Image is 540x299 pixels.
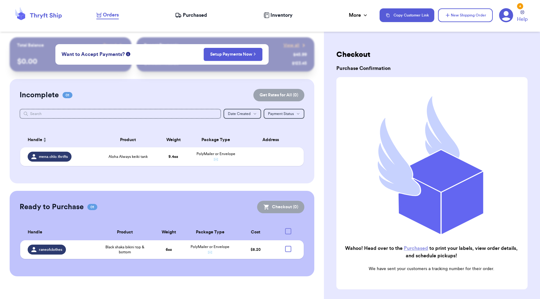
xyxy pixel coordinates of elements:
[175,11,207,19] a: Purchased
[42,136,47,144] button: Sort ascending
[438,8,493,22] button: New Shipping Order
[517,10,528,23] a: Help
[103,42,117,48] span: Payout
[103,11,119,19] span: Orders
[96,11,119,19] a: Orders
[241,132,304,147] th: Address
[293,52,307,58] div: $ 45.99
[517,3,523,9] div: 4
[144,42,178,48] p: Recent Payments
[168,155,178,159] strong: 9.4 oz
[292,60,307,67] div: $ 123.45
[253,89,304,101] button: Get Rates for All (0)
[28,229,42,236] span: Handle
[264,11,293,19] a: Inventory
[517,16,528,23] span: Help
[183,11,207,19] span: Purchased
[190,132,241,147] th: Package Type
[341,266,521,272] p: We have sent your customers a tracking number for their order.
[499,8,513,22] a: 4
[235,224,276,240] th: Cost
[17,42,44,48] p: Total Balance
[156,132,190,147] th: Weight
[210,51,256,57] a: Setup Payments Now
[336,65,528,72] h3: Purchase Confirmation
[20,109,221,119] input: Search
[251,248,261,251] span: $ 5.20
[224,109,261,119] button: Date Created
[166,248,172,251] strong: 6 oz
[257,201,304,213] button: Checkout (0)
[62,92,72,98] span: 01
[380,8,434,22] button: Copy Customer Link
[270,11,293,19] span: Inventory
[100,132,156,147] th: Product
[268,112,294,116] span: Payment Status
[108,154,148,159] span: Aloha Always keiki tank
[28,137,42,143] span: Handle
[87,204,97,210] span: 01
[349,11,368,19] div: More
[20,90,59,100] h2: Incomplete
[17,57,124,67] p: $ 0.00
[284,42,307,48] a: View all
[196,152,235,161] span: PolyMailer or Envelope ✉️
[20,202,84,212] h2: Ready to Purchase
[404,246,428,251] a: Purchased
[97,224,152,240] th: Product
[191,245,229,254] span: PolyMailer or Envelope ✉️
[103,42,124,48] a: Payout
[284,42,299,48] span: View all
[204,48,262,61] button: Setup Payments Now
[101,245,149,255] span: Black shaka bikini top & bottom
[62,51,125,58] span: Want to Accept Payments?
[185,224,235,240] th: Package Type
[39,154,68,159] span: mena.chlo.thrifts
[341,245,521,260] h2: Wahoo! Head over to the to print your labels, view order details, and schedule pickups!
[152,224,185,240] th: Weight
[336,50,528,60] h2: Checkout
[39,247,62,252] span: raneofclothes
[264,109,304,119] button: Payment Status
[228,112,251,116] span: Date Created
